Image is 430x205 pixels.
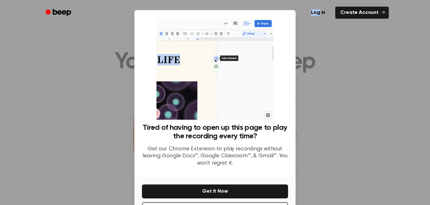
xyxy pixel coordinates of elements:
[142,146,288,167] p: Get our Chrome Extension to play recordings without leaving Google Docs™, Google Classroom™, & Gm...
[335,7,389,19] a: Create Account
[156,18,273,120] img: Beep extension in action
[142,124,288,141] h3: Tired of having to open up this page to play the recording every time?
[41,7,77,19] a: Beep
[142,184,288,198] button: Get It Now
[305,5,331,20] a: Log in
